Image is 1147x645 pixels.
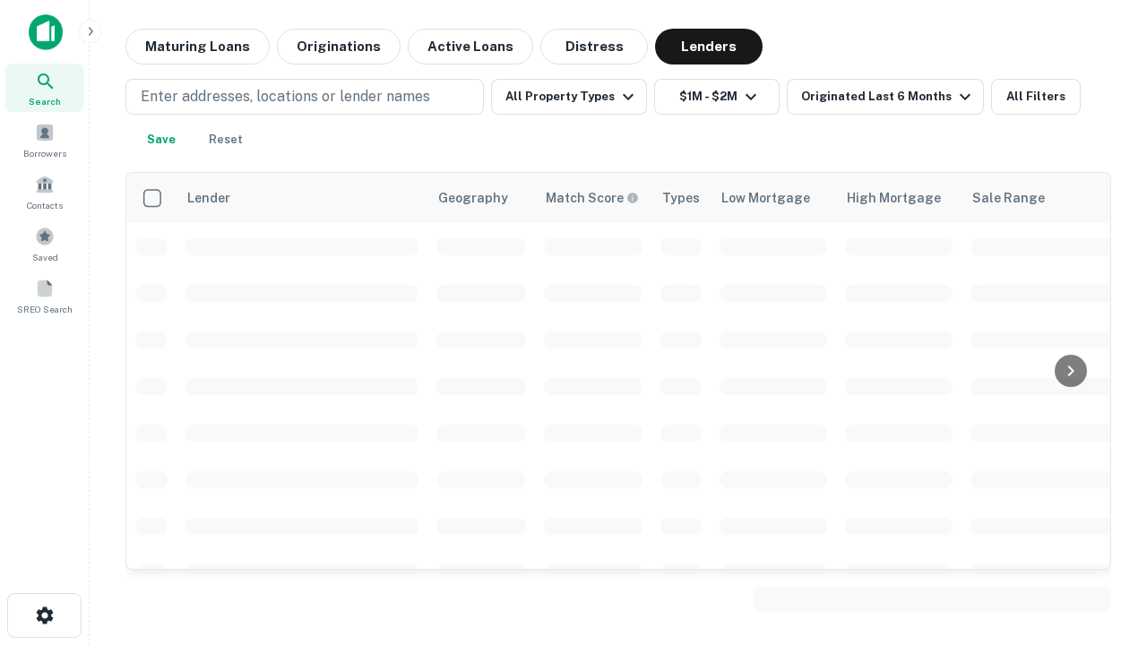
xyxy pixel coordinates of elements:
button: Maturing Loans [125,29,270,64]
div: Originated Last 6 Months [801,86,976,107]
button: $1M - $2M [654,79,780,115]
button: Originations [277,29,401,64]
th: Types [651,173,711,223]
button: All Property Types [491,79,647,115]
a: Contacts [5,168,84,216]
div: Types [662,187,700,209]
p: Enter addresses, locations or lender names [141,86,430,107]
th: High Mortgage [836,173,962,223]
div: Lender [187,187,230,209]
span: Search [29,94,61,108]
th: Capitalize uses an advanced AI algorithm to match your search with the best lender. The match sco... [535,173,651,223]
th: Low Mortgage [711,173,836,223]
span: Contacts [27,198,63,212]
h6: Match Score [546,188,635,208]
a: Borrowers [5,116,84,164]
button: Save your search to get updates of matches that match your search criteria. [133,122,190,158]
span: Borrowers [23,146,66,160]
th: Lender [177,173,427,223]
div: Geography [438,187,508,209]
div: Sale Range [972,187,1045,209]
button: Distress [540,29,648,64]
a: Search [5,64,84,112]
iframe: Chat Widget [1057,444,1147,530]
a: SREO Search [5,271,84,320]
a: Saved [5,219,84,268]
img: capitalize-icon.png [29,14,63,50]
div: Low Mortgage [721,187,810,209]
div: Capitalize uses an advanced AI algorithm to match your search with the best lender. The match sco... [546,188,639,208]
th: Geography [427,173,535,223]
button: All Filters [991,79,1081,115]
span: Saved [32,250,58,264]
th: Sale Range [962,173,1123,223]
div: High Mortgage [847,187,941,209]
button: Active Loans [408,29,533,64]
button: Reset [197,122,254,158]
span: SREO Search [17,302,73,316]
button: Lenders [655,29,763,64]
button: Enter addresses, locations or lender names [125,79,484,115]
button: Originated Last 6 Months [787,79,984,115]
